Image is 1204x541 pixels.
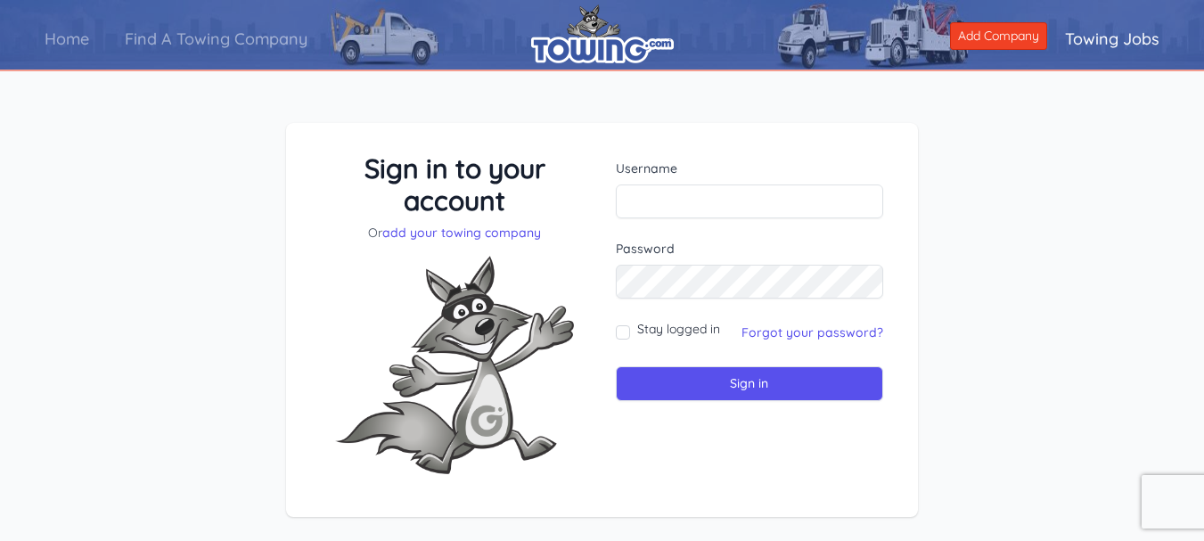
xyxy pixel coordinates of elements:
[27,13,107,64] a: Home
[531,4,674,63] img: logo.png
[616,160,884,177] label: Username
[321,242,588,488] img: Fox-Excited.png
[321,152,589,217] h3: Sign in to your account
[637,320,720,338] label: Stay logged in
[107,13,325,64] a: Find A Towing Company
[1047,13,1177,64] a: Towing Jobs
[950,22,1047,50] a: Add Company
[741,324,883,340] a: Forgot your password?
[321,224,589,242] p: Or
[382,225,541,241] a: add your towing company
[616,240,884,258] label: Password
[616,366,884,401] input: Sign in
